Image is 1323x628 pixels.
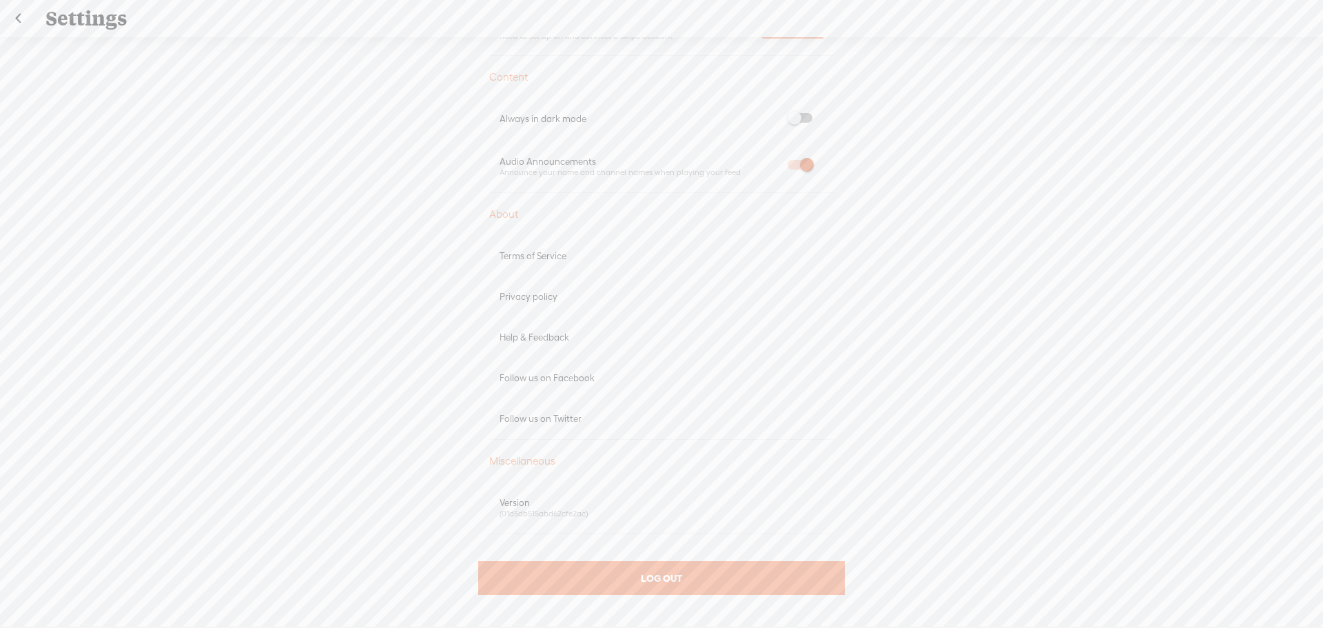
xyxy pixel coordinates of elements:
div: Follow us on Twitter [500,413,823,425]
div: (01d5db515abd62cfe2ac) [500,509,823,519]
div: Privacy policy [500,291,823,303]
span: LOG OUT [641,572,682,585]
div: Help & Feedback [500,332,823,343]
div: Settings [36,1,1289,37]
div: Miscellaneous [489,454,834,468]
div: Always in dark mode [500,113,777,125]
div: Follow us on Facebook [500,372,823,384]
div: Content [489,70,834,84]
div: Version [500,497,823,509]
div: Audio Announcements [500,156,777,168]
div: Announce your name and channel names when playing your feed [500,168,777,178]
div: Terms of Service [500,250,823,262]
div: About [489,207,834,221]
